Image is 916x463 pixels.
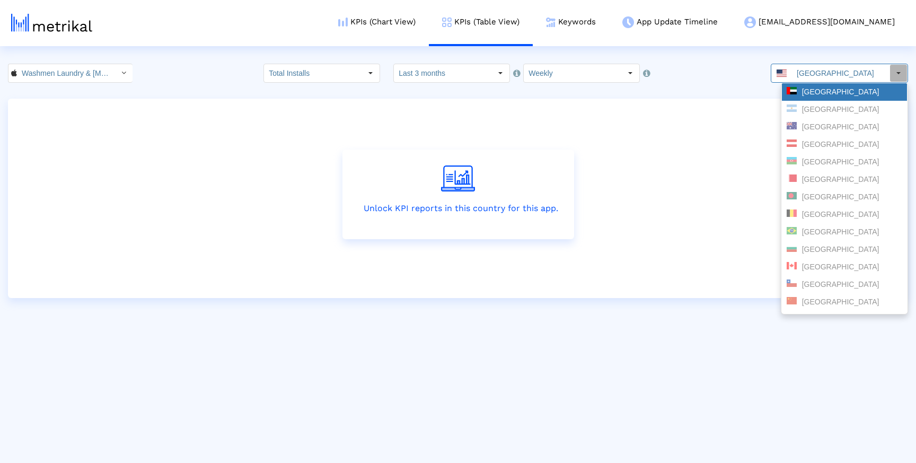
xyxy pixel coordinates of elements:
div: [GEOGRAPHIC_DATA] [787,174,902,185]
div: [GEOGRAPHIC_DATA] [787,87,902,97]
img: keywords.png [546,18,556,27]
img: app-update-menu-icon.png [622,16,634,28]
div: [GEOGRAPHIC_DATA] [787,244,902,255]
div: Select [491,64,509,82]
div: [GEOGRAPHIC_DATA] [787,139,902,150]
img: unlock-report [441,165,475,191]
div: [GEOGRAPHIC_DATA] [787,227,902,237]
div: Select [114,64,133,82]
div: Select [889,64,908,82]
div: Select [362,64,380,82]
img: my-account-menu-icon.png [744,16,756,28]
div: [GEOGRAPHIC_DATA] [787,157,902,167]
img: kpi-table-menu-icon.png [442,18,452,27]
div: [GEOGRAPHIC_DATA] [787,297,902,307]
div: [GEOGRAPHIC_DATA] [787,104,902,115]
div: [GEOGRAPHIC_DATA] [787,122,902,132]
div: [GEOGRAPHIC_DATA] [787,262,902,272]
div: [GEOGRAPHIC_DATA] [787,192,902,202]
img: kpi-chart-menu-icon.png [338,18,348,27]
p: Unlock KPI reports in this country for this app. [358,202,558,215]
div: Select [621,64,639,82]
div: [GEOGRAPHIC_DATA] [787,279,902,290]
img: metrical-logo-light.png [11,14,92,32]
div: [GEOGRAPHIC_DATA] [787,209,902,220]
